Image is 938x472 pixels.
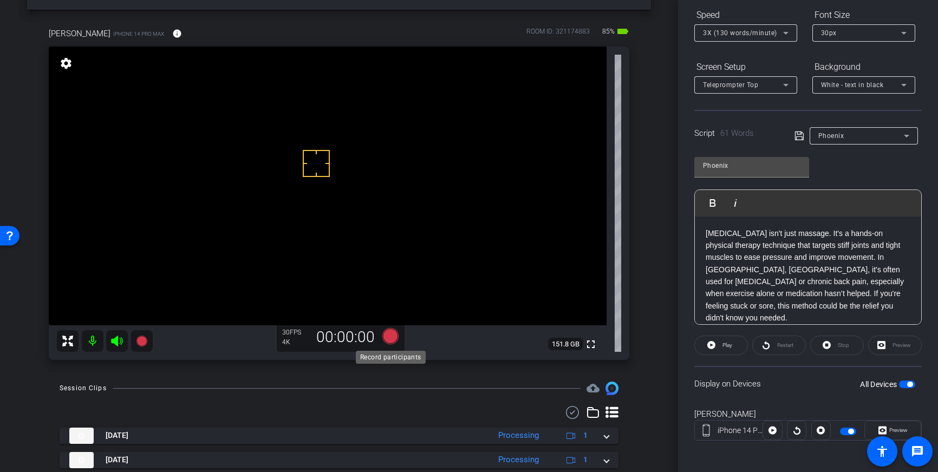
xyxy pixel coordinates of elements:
div: Display on Devices [694,366,922,401]
mat-icon: fullscreen [584,338,597,351]
span: 61 Words [720,128,754,138]
div: Background [812,58,915,76]
span: 1 [583,430,588,441]
div: 00:00:00 [309,328,382,346]
span: Phoenix [818,132,844,140]
button: Preview [864,421,921,440]
div: Script [694,127,779,140]
div: 30 [282,328,309,337]
span: White - text in black [821,81,884,89]
span: 30px [821,29,837,37]
span: 151.8 GB [548,338,583,351]
input: Title [703,159,800,172]
mat-icon: cloud_upload [587,382,600,395]
span: iPhone 14 Pro Max [113,30,164,38]
mat-expansion-panel-header: thumb-nail[DATE]Processing1 [60,428,618,444]
span: FPS [290,329,301,336]
span: [DATE] [106,454,128,466]
div: Processing [493,454,544,466]
span: Destinations for your clips [587,382,600,395]
img: thumb-nail [69,428,94,444]
div: iPhone 14 Pro Max [718,425,763,436]
span: [DATE] [106,430,128,441]
div: 4K [282,338,309,346]
div: Processing [493,429,544,442]
mat-icon: settings [58,57,74,70]
button: Italic (⌘I) [725,192,746,214]
img: thumb-nail [69,452,94,468]
span: 1 [583,454,588,466]
mat-icon: accessibility [876,445,889,458]
mat-icon: info [172,29,182,38]
span: 3X (130 words/minute) [703,29,777,37]
div: Font Size [812,6,915,24]
span: [PERSON_NAME] [49,28,110,40]
div: Record participants [356,351,426,364]
mat-icon: battery_std [616,25,629,38]
p: [MEDICAL_DATA] isn't just massage. It's a hands-on physical therapy technique that targets stiff ... [706,227,910,324]
mat-expansion-panel-header: thumb-nail[DATE]Processing1 [60,452,618,468]
div: Screen Setup [694,58,797,76]
div: [PERSON_NAME] [694,408,922,421]
mat-icon: message [911,445,924,458]
span: Play [722,342,732,348]
div: Session Clips [60,383,107,394]
button: Play [694,336,748,355]
span: Teleprompter Top [703,81,758,89]
span: 85% [601,23,616,40]
span: Preview [889,427,908,433]
div: Speed [694,6,797,24]
label: All Devices [860,379,899,390]
div: ROOM ID: 321174883 [526,27,590,42]
img: Session clips [605,382,618,395]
